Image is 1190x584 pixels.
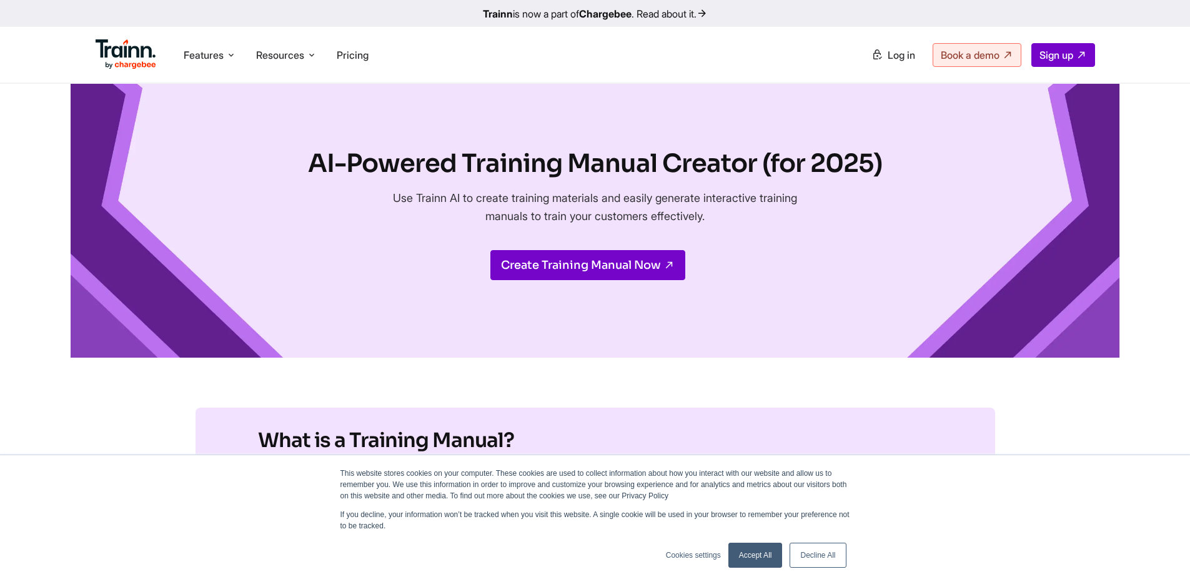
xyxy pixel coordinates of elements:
[864,44,923,66] a: Log in
[666,550,721,561] a: Cookies settings
[490,250,685,280] a: Create Training Manual Now
[483,8,513,20] b: Trainn
[256,48,304,62] span: Resources
[340,509,850,531] p: If you decline, your information won’t be tracked when you visit this website. A single cookie wi...
[340,468,850,501] p: This website stores cookies on your computer. These cookies are used to collect information about...
[728,543,783,568] a: Accept All
[1039,49,1073,61] span: Sign up
[790,543,846,568] a: Decline All
[308,146,882,181] h1: AI-Powered Training Manual Creator (for 2025)
[1031,43,1095,67] a: Sign up
[386,189,805,225] p: Use Trainn AI to create training materials and easily generate interactive training manuals to tr...
[933,43,1021,67] a: Book a demo
[258,428,933,454] h2: What is a Training Manual?
[941,49,999,61] span: Book a demo
[337,49,369,61] a: Pricing
[579,8,632,20] b: Chargebee
[96,39,157,69] img: Trainn Logo
[184,48,224,62] span: Features
[888,49,915,61] span: Log in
